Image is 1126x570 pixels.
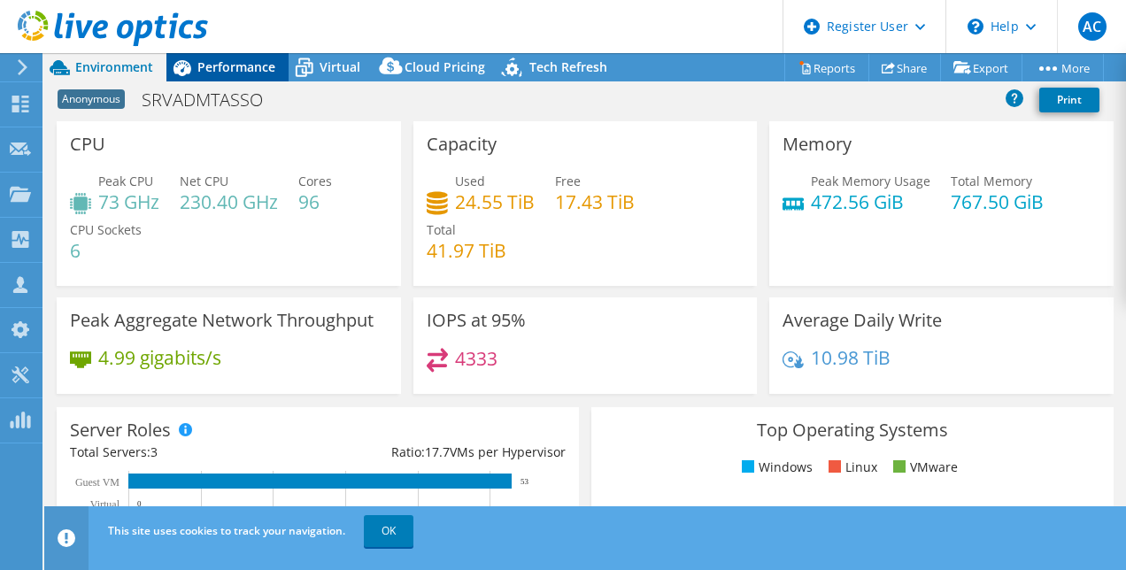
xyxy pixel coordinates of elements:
span: CPU Sockets [70,221,142,238]
span: Cloud Pricing [405,58,485,75]
h3: CPU [70,135,105,154]
span: Performance [197,58,275,75]
text: 0 [137,499,142,508]
h4: 230.40 GHz [180,192,278,212]
span: This site uses cookies to track your navigation. [108,523,345,538]
h3: Memory [783,135,852,154]
h3: Peak Aggregate Network Throughput [70,311,374,330]
span: Peak CPU [98,173,153,189]
h4: 96 [298,192,332,212]
span: Cores [298,173,332,189]
text: Virtual [90,498,120,511]
span: Anonymous [58,89,125,109]
h1: SRVADMTASSO [134,90,290,110]
a: Export [940,54,1022,81]
span: Net CPU [180,173,228,189]
h3: Server Roles [70,420,171,440]
a: Reports [784,54,869,81]
a: Share [868,54,941,81]
h4: 24.55 TiB [455,192,535,212]
svg: \n [968,19,983,35]
span: AC [1078,12,1107,41]
h3: Top Operating Systems [605,420,1100,440]
span: Peak Memory Usage [811,173,930,189]
a: OK [364,515,413,547]
h4: 41.97 TiB [427,241,506,260]
h4: 4.99 gigabits/s [98,348,221,367]
div: Total Servers: [70,443,318,462]
span: Tech Refresh [529,58,607,75]
span: Used [455,173,485,189]
h3: IOPS at 95% [427,311,526,330]
h4: 472.56 GiB [811,192,930,212]
h3: Capacity [427,135,497,154]
span: 3 [150,443,158,460]
span: 17.7 [425,443,450,460]
text: 53 [521,477,529,486]
span: Virtual [320,58,360,75]
h4: 4333 [455,349,497,368]
text: Guest VM [75,476,120,489]
h4: 10.98 TiB [811,348,891,367]
h4: 73 GHz [98,192,159,212]
li: VMware [889,458,958,477]
li: Windows [737,458,813,477]
span: Total [427,221,456,238]
h4: 17.43 TiB [555,192,635,212]
span: Total Memory [951,173,1032,189]
li: Linux [824,458,877,477]
h3: Average Daily Write [783,311,942,330]
a: More [1022,54,1104,81]
h4: 767.50 GiB [951,192,1044,212]
a: Print [1039,88,1099,112]
span: Environment [75,58,153,75]
h4: 6 [70,241,142,260]
div: Ratio: VMs per Hypervisor [318,443,566,462]
span: Free [555,173,581,189]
